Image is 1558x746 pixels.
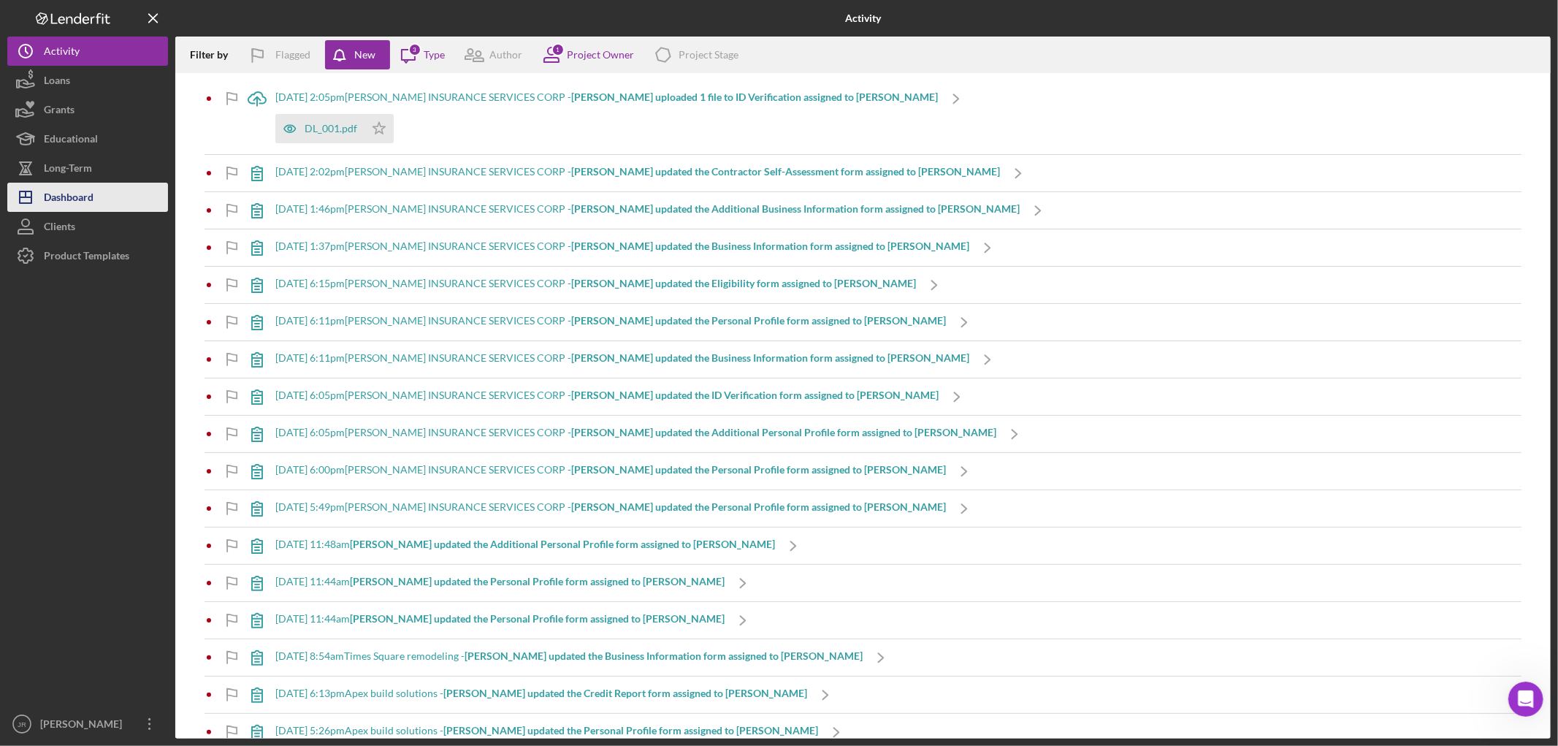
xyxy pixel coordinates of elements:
a: [DATE] 5:49pm[PERSON_NAME] INSURANCE SERVICES CORP -[PERSON_NAME] updated the Personal Profile fo... [239,490,982,527]
a: [DATE] 11:48am[PERSON_NAME] updated the Additional Personal Profile form assigned to [PERSON_NAME] [239,528,812,564]
iframe: Intercom live chat [1508,682,1543,717]
div: Christina says… [12,317,280,351]
a: [DATE] 11:44am[PERSON_NAME] updated the Personal Profile form assigned to [PERSON_NAME] [239,565,761,601]
div: DL_001.pdf [305,123,357,134]
b: [PERSON_NAME] updated the ID Verification form assigned to [PERSON_NAME] [571,389,939,401]
b: [PERSON_NAME] updated the Eligibility form assigned to [PERSON_NAME] [571,277,916,289]
div: [DATE] 11:44am [275,613,725,625]
a: [DATE] 2:02pm[PERSON_NAME] INSURANCE SERVICES CORP -[PERSON_NAME] updated the Contractor Self-Ass... [239,155,1036,191]
div: 3 [408,43,421,56]
a: [DATE] 11:44am[PERSON_NAME] updated the Personal Profile form assigned to [PERSON_NAME] [239,602,761,639]
div: [DATE] 1:37pm [PERSON_NAME] INSURANCE SERVICES CORP - [275,240,969,252]
div: joined the conversation [63,320,249,333]
div: Loans [44,66,70,99]
div: What type of support do you need? [12,82,216,114]
button: Clients [7,212,168,241]
div: Author [489,49,522,61]
button: Long-Term [7,153,168,183]
a: Grants [7,95,168,124]
div: Our offices are closed for the Fourth of July Holiday until [DATE]. [45,27,265,55]
div: [DATE] 6:11pm [PERSON_NAME] INSURANCE SERVICES CORP - [275,315,946,327]
p: Active 2h ago [71,18,136,33]
button: JR[PERSON_NAME] [7,709,168,739]
a: [DATE] 6:11pm[PERSON_NAME] INSURANCE SERVICES CORP -[PERSON_NAME] updated the Business Informatio... [239,341,1006,378]
b: [PERSON_NAME] updated the Business Information form assigned to [PERSON_NAME] [465,650,863,662]
div: 1 [551,43,565,56]
button: Send a message… [251,460,274,483]
div: Once you have submitted this form, someone from our team will contact you. Is there anything else... [12,231,240,305]
div: [DATE] 6:11pm [PERSON_NAME] INSURANCE SERVICES CORP - [275,352,969,364]
div: Project Stage [679,49,738,61]
b: [PERSON_NAME] updated the Contractor Self-Assessment form assigned to [PERSON_NAME] [571,165,1000,178]
b: [PERSON_NAME] updated the Business Information form assigned to [PERSON_NAME] [571,351,969,364]
button: New [325,40,390,69]
div: [DATE] 8:54am Times Square remodeling - [275,650,863,662]
div: [DATE] 6:13pm Apex build solutions - [275,688,807,699]
div: Janet says… [12,126,280,170]
div: For new custom forms or edits to existing custom forms, please submit a request . [23,178,228,221]
button: Start recording [93,465,104,477]
button: Flagged [239,40,325,69]
a: [DATE] 8:54amTimes Square remodeling -[PERSON_NAME] updated the Business Information form assigne... [239,639,899,676]
div: Hi [PERSON_NAME],Thanks for reaching out! I saw you started the form request. Is there anything I... [12,351,240,433]
div: Operator says… [12,231,280,317]
div: Forms Request [193,134,269,149]
div: [DATE] 11:48am [275,538,775,550]
button: Activity [7,37,168,66]
a: [DATE] 1:37pm[PERSON_NAME] INSURANCE SERVICES CORP -[PERSON_NAME] updated the Business Informatio... [239,229,1006,266]
div: Grants [44,95,75,128]
b: [PERSON_NAME] updated the Personal Profile form assigned to [PERSON_NAME] [443,724,818,737]
b: [PERSON_NAME] updated the Personal Profile form assigned to [PERSON_NAME] [571,463,946,476]
div: Operator says… [12,82,280,126]
a: [DATE] 6:05pm[PERSON_NAME] INSURANCE SERVICES CORP -[PERSON_NAME] updated the Additional Personal... [239,416,1033,452]
b: Activity [845,12,881,24]
button: DL_001.pdf [275,114,394,143]
b: [PERSON_NAME] updated the Business Information form assigned to [PERSON_NAME] [571,240,969,252]
div: Flagged [275,40,310,69]
div: [DATE] 11:44am [275,576,725,587]
b: [PERSON_NAME] updated the Personal Profile form assigned to [PERSON_NAME] [571,500,946,513]
b: [PERSON_NAME] updated the Additional Business Information form assigned to [PERSON_NAME] [571,202,1020,215]
div: For new custom forms or edits to existing custom forms, please submit a requestHERE. [12,169,240,229]
div: Forms Request [181,126,280,158]
b: [PERSON_NAME] uploaded 1 file to ID Verification assigned to [PERSON_NAME] [571,91,938,103]
div: [DATE] 5:49pm [PERSON_NAME] INSURANCE SERVICES CORP - [275,501,946,513]
a: [DATE] 6:00pm[PERSON_NAME] INSURANCE SERVICES CORP -[PERSON_NAME] updated the Personal Profile fo... [239,453,982,490]
div: [DATE] 6:15pm [PERSON_NAME] INSURANCE SERVICES CORP - [275,278,916,289]
div: [DATE] 2:02pm [PERSON_NAME] INSURANCE SERVICES CORP - [275,166,1000,178]
textarea: Message… [12,435,280,460]
a: [DATE] 2:05pm[PERSON_NAME] INSURANCE SERVICES CORP -[PERSON_NAME] uploaded 1 file to ID Verificat... [239,80,974,154]
div: Hi [PERSON_NAME], [23,359,228,374]
div: Operator says… [12,169,280,231]
div: What type of support do you need? [23,91,205,105]
a: [DATE] 1:46pm[PERSON_NAME] INSURANCE SERVICES CORP -[PERSON_NAME] updated the Additional Business... [239,192,1056,229]
a: [DATE] 6:13pmApex build solutions -[PERSON_NAME] updated the Credit Report form assigned to [PERS... [239,677,844,713]
button: Educational [7,124,168,153]
div: Project Owner [567,49,634,61]
div: Activity [44,37,80,69]
b: [PERSON_NAME] updated the Personal Profile form assigned to [PERSON_NAME] [571,314,946,327]
img: Profile image for Christina [42,8,65,31]
a: [DATE] 6:11pm[PERSON_NAME] INSURANCE SERVICES CORP -[PERSON_NAME] updated the Personal Profile fo... [239,304,982,340]
div: Clients [44,212,75,245]
a: Product Templates [7,241,168,270]
div: Once you have submitted this form, someone from our team will contact you. Is there anything else... [23,240,228,297]
div: [DATE] 6:00pm [PERSON_NAME] INSURANCE SERVICES CORP - [275,464,946,476]
a: [DATE] 6:05pm[PERSON_NAME] INSURANCE SERVICES CORP -[PERSON_NAME] updated the ID Verification for... [239,378,975,415]
div: Close [256,6,283,32]
b: [PERSON_NAME] updated the Additional Personal Profile form assigned to [PERSON_NAME] [571,426,996,438]
a: [DATE] 6:15pm[PERSON_NAME] INSURANCE SERVICES CORP -[PERSON_NAME] updated the Eligibility form as... [239,267,952,303]
div: Dashboard [44,183,93,216]
div: New [354,40,375,69]
button: Upload attachment [23,465,34,477]
div: [DATE] 6:05pm [PERSON_NAME] INSURANCE SERVICES CORP - [275,427,996,438]
div: [DATE] 6:05pm [PERSON_NAME] INSURANCE SERVICES CORP - [275,389,939,401]
button: go back [9,6,37,34]
button: Loans [7,66,168,95]
button: Emoji picker [46,465,58,477]
b: [PERSON_NAME] updated the Personal Profile form assigned to [PERSON_NAME] [350,575,725,587]
div: Long-Term [44,153,92,186]
div: [DATE] 2:05pm [PERSON_NAME] INSURANCE SERVICES CORP - [275,91,938,103]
